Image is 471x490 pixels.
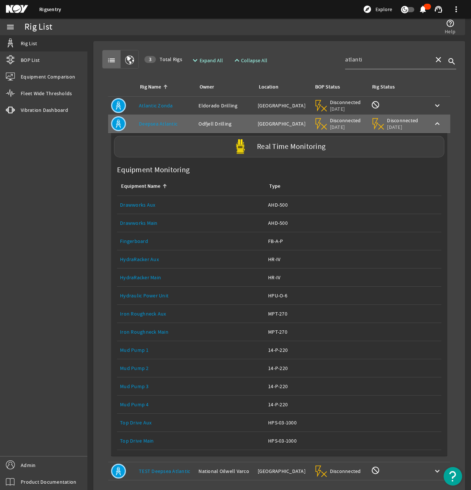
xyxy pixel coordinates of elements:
[21,478,76,486] span: Product Documentation
[268,401,438,408] div: 14-P-220
[315,83,340,91] div: BOP Status
[111,136,447,157] a: Real Time Monitoring
[120,396,262,413] a: Mud Pump 4
[330,124,361,130] span: [DATE]
[120,419,151,426] a: Top Drive Aux
[39,6,61,13] a: Rigsentry
[139,83,190,91] div: Rig Name
[330,99,361,106] span: Disconnected
[200,57,223,64] span: Expand All
[268,396,438,413] a: 14-P-220
[258,83,305,91] div: Location
[268,214,438,232] a: AHD-500
[446,19,455,28] mat-icon: help_outline
[120,232,262,250] a: Fingerboard
[120,329,168,335] a: Iron Roughneck Main
[144,56,182,63] span: Total Rigs
[268,292,438,299] div: HPU-O-6
[268,346,438,354] div: 14-P-220
[120,220,158,226] a: Drawworks Main
[268,274,438,281] div: HR-IV
[445,28,455,35] span: Help
[257,143,325,151] label: Real Time Monitoring
[268,196,438,214] a: AHD-500
[371,466,380,475] mat-icon: Rig Monitoring not available for this rig
[198,83,248,91] div: Owner
[268,432,438,450] a: HPS-03-1000
[139,468,190,474] a: TEST Deepsea Atlantic
[268,250,438,268] a: HR-IV
[268,328,438,336] div: MPT-270
[330,106,361,112] span: [DATE]
[120,377,262,395] a: Mud Pump 3
[6,23,15,31] mat-icon: menu
[107,56,116,65] mat-icon: list
[120,323,262,341] a: Iron Roughneck Main
[268,359,438,377] a: 14-P-220
[140,83,161,91] div: Rig Name
[360,3,395,15] button: Explore
[258,120,308,127] div: [GEOGRAPHIC_DATA]
[121,182,160,190] div: Equipment Name
[233,56,238,65] mat-icon: expand_less
[120,401,149,408] a: Mud Pump 4
[120,365,149,371] a: Mud Pump 2
[114,163,193,177] label: Equipment Monitoring
[21,56,40,64] span: BOP List
[120,182,259,190] div: Equipment Name
[259,83,278,91] div: Location
[258,467,308,475] div: [GEOGRAPHIC_DATA]
[21,90,72,97] span: Fleet Wide Thresholds
[144,56,156,63] div: 3
[120,437,154,444] a: Top Drive Main
[230,54,271,67] button: Collapse All
[139,102,173,109] a: Atlantic Zonda
[120,383,149,390] a: Mud Pump 3
[330,468,361,474] span: Disconnected
[120,214,262,232] a: Drawworks Main
[447,57,456,66] i: search
[241,57,267,64] span: Collapse All
[21,40,37,47] span: Rig List
[268,237,438,245] div: FB-A-P
[120,201,155,208] a: Drawworks Aux
[120,347,149,353] a: Mud Pump 1
[120,256,159,263] a: HydraRacker Aux
[268,232,438,250] a: FB-A-P
[268,341,438,359] a: 14-P-220
[6,106,15,114] mat-icon: vibration
[447,0,465,18] button: more_vert
[120,269,262,286] a: HydraRacker Main
[268,201,438,209] div: AHD-500
[268,219,438,227] div: AHD-500
[120,196,262,214] a: Drawworks Aux
[434,5,443,14] mat-icon: support_agent
[268,377,438,395] a: 14-P-220
[268,182,435,190] div: Type
[120,341,262,359] a: Mud Pump 1
[371,100,380,109] mat-icon: Rig Monitoring not available for this rig
[120,292,168,299] a: Hydraulic Power Unit
[198,102,251,109] div: Eldorado Drilling
[387,117,418,124] span: Disconnected
[120,287,262,304] a: Hydraulic Power Unit
[372,83,395,91] div: Rig Status
[191,56,197,65] mat-icon: expand_more
[387,124,418,130] span: [DATE]
[21,461,36,469] span: Admin
[258,102,308,109] div: [GEOGRAPHIC_DATA]
[24,23,52,31] div: Rig List
[198,120,251,127] div: Odfjell Drilling
[233,139,248,154] img: Yellowpod.svg
[269,182,280,190] div: Type
[330,117,361,124] span: Disconnected
[444,467,462,486] button: Open Resource Center
[268,419,438,426] div: HPS-03-1000
[268,269,438,286] a: HR-IV
[268,323,438,341] a: MPT-270
[120,359,262,377] a: Mud Pump 2
[198,467,251,475] div: National Oilwell Varco
[268,310,438,317] div: MPT-270
[434,55,443,64] mat-icon: close
[120,274,161,281] a: HydraRacker Main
